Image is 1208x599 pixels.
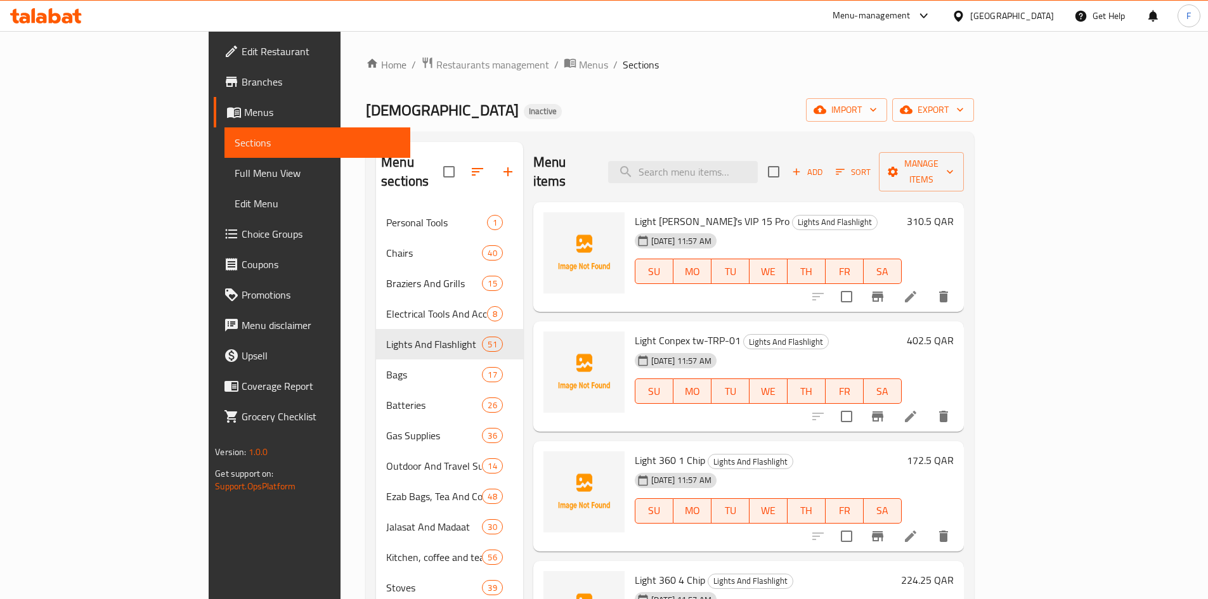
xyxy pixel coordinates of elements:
button: TH [788,259,826,284]
button: SU [635,498,673,524]
span: Light 360 1 Chip [635,451,705,470]
span: Add item [787,162,828,182]
span: Select to update [833,403,860,430]
button: TU [711,259,750,284]
a: Edit menu item [903,409,918,424]
a: Full Menu View [224,158,410,188]
div: items [482,489,502,504]
div: Jalasat And Madaat [386,519,482,534]
span: Lights And Flashlight [744,335,828,349]
div: Ezab Bags, Tea And Coffee48 [376,481,523,512]
span: Add [790,165,824,179]
h2: Menu items [533,153,593,191]
a: Promotions [214,280,410,310]
div: Braziers And Grills15 [376,268,523,299]
a: Branches [214,67,410,97]
button: SA [864,378,902,404]
input: search [608,161,758,183]
span: Personal Tools [386,215,486,230]
span: Sort sections [462,157,493,187]
li: / [412,57,416,72]
span: Coverage Report [242,378,400,394]
span: Bags [386,367,482,382]
a: Restaurants management [421,56,549,73]
button: MO [673,498,711,524]
button: TH [788,378,826,404]
button: FR [826,259,864,284]
div: Electrical Tools And Accessories8 [376,299,523,329]
span: SA [869,262,897,281]
button: FR [826,378,864,404]
button: Manage items [879,152,964,191]
span: Sections [235,135,400,150]
span: MO [679,262,706,281]
span: Promotions [242,287,400,302]
span: 17 [483,369,502,381]
span: [DEMOGRAPHIC_DATA] [366,96,519,124]
span: Grocery Checklist [242,409,400,424]
span: SU [640,262,668,281]
span: Braziers And Grills [386,276,482,291]
div: Outdoor And Travel Supplies [386,458,482,473]
button: TH [788,498,826,524]
h6: 402.5 QAR [907,332,954,349]
div: items [482,276,502,291]
span: SU [640,501,668,520]
a: Edit menu item [903,289,918,304]
span: [DATE] 11:57 AM [646,355,717,367]
button: MO [673,378,711,404]
div: items [482,397,502,413]
div: Lights And Flashlight [386,337,482,352]
span: Lights And Flashlight [793,215,877,229]
button: WE [750,259,788,284]
span: Version: [215,444,246,460]
span: SA [869,501,897,520]
span: Menus [579,57,608,72]
a: Menus [564,56,608,73]
div: items [482,458,502,473]
span: Sort items [828,162,879,182]
span: FR [831,501,859,520]
div: Bags17 [376,359,523,390]
span: Light [PERSON_NAME]'s VIP 15 Pro [635,212,789,231]
h2: Menu sections [381,153,443,191]
h6: 310.5 QAR [907,212,954,230]
span: export [902,102,964,118]
span: SU [640,382,668,401]
span: Edit Menu [235,196,400,211]
span: MO [679,382,706,401]
li: / [554,57,559,72]
div: Lights And Flashlight [743,334,829,349]
span: 30 [483,521,502,533]
a: Edit Restaurant [214,36,410,67]
div: Lights And Flashlight [708,454,793,469]
div: items [482,519,502,534]
span: Chairs [386,245,482,261]
span: 14 [483,460,502,472]
span: Light 360 4 Chip [635,570,705,589]
span: Select to update [833,523,860,550]
h6: 224.25 QAR [901,571,954,589]
span: Sort [836,165,871,179]
span: Get support on: [215,465,273,482]
span: Manage items [889,156,954,188]
div: items [482,550,502,565]
span: Select to update [833,283,860,310]
span: 36 [483,430,502,442]
span: Restaurants management [436,57,549,72]
span: 1 [488,217,502,229]
button: Branch-specific-item [862,521,893,551]
button: import [806,98,887,122]
h6: 172.5 QAR [907,451,954,469]
div: items [482,428,502,443]
div: Stoves [386,580,482,595]
button: Add [787,162,828,182]
span: Batteries [386,397,482,413]
div: Batteries26 [376,390,523,420]
span: Upsell [242,348,400,363]
span: Menu disclaimer [242,318,400,333]
span: Lights And Flashlight [708,574,793,588]
div: Lights And Flashlight [792,215,878,230]
span: 56 [483,551,502,564]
